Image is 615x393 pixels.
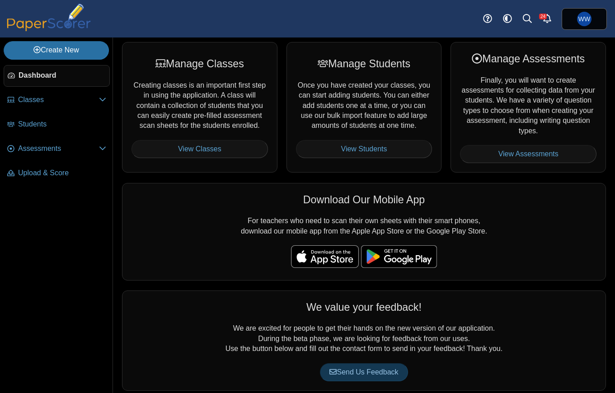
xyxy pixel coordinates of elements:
div: Once you have created your classes, you can start adding students. You can either add students on... [286,42,442,173]
a: PaperScorer [4,25,94,33]
span: Students [18,119,106,129]
a: Upload & Score [4,163,110,184]
div: Manage Classes [131,56,268,71]
img: google-play-badge.png [361,245,437,268]
div: We are excited for people to get their hands on the new version of our application. During the be... [122,290,606,391]
a: Assessments [4,138,110,160]
span: William Whitney [577,12,592,26]
span: Send Us Feedback [329,368,398,376]
div: Manage Students [296,56,432,71]
div: We value your feedback! [131,300,596,314]
img: PaperScorer [4,4,94,31]
div: Finally, you will want to create assessments for collecting data from your students. We have a va... [451,42,606,173]
a: Classes [4,89,110,111]
span: William Whitney [578,16,590,22]
a: William Whitney [562,8,607,30]
div: For teachers who need to scan their own sheets with their smart phones, download our mobile app f... [122,183,606,281]
span: Classes [18,95,99,105]
img: apple-store-badge.svg [291,245,359,268]
div: Creating classes is an important first step in using the application. A class will contain a coll... [122,42,277,173]
div: Download Our Mobile App [131,192,596,207]
span: Assessments [18,144,99,154]
div: Manage Assessments [460,51,596,66]
a: View Students [296,140,432,158]
span: Upload & Score [18,168,106,178]
a: View Assessments [460,145,596,163]
a: Students [4,114,110,136]
a: Send Us Feedback [320,363,408,381]
span: Dashboard [19,70,106,80]
a: View Classes [131,140,268,158]
a: Alerts [537,9,557,29]
a: Dashboard [4,65,110,87]
a: Create New [4,41,109,59]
